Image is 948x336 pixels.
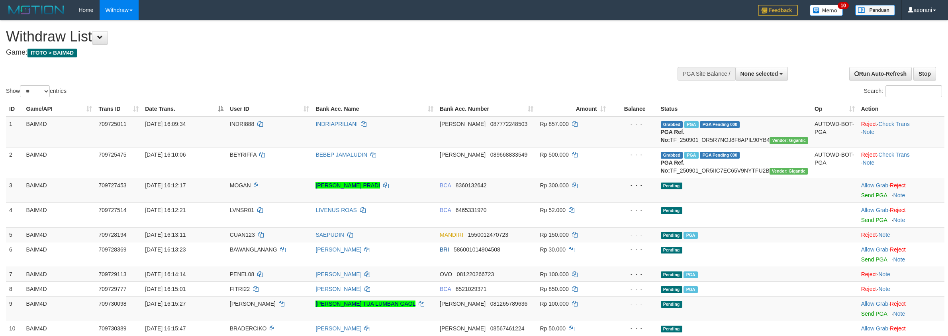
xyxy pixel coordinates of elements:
td: · [858,242,944,267]
span: [PERSON_NAME] [440,325,486,332]
a: Allow Grab [861,301,888,307]
span: None selected [740,71,778,77]
span: Copy 081265789636 to clipboard [490,301,527,307]
th: Op: activate to sort column ascending [811,102,858,116]
span: MOGAN [230,182,251,189]
td: BAIM4D [23,116,96,147]
h1: Withdraw List [6,29,624,45]
span: Marked by aeoyuva [684,271,697,278]
th: Action [858,102,944,116]
a: [PERSON_NAME] [315,271,361,277]
td: 6 [6,242,23,267]
a: [PERSON_NAME] [315,286,361,292]
span: LVNSR01 [230,207,254,213]
th: Bank Acc. Number: activate to sort column ascending [437,102,537,116]
span: Copy 08567461224 to clipboard [490,325,525,332]
th: Amount: activate to sort column ascending [537,102,609,116]
h4: Game: [6,49,624,57]
a: Allow Grab [861,182,888,189]
div: - - - [612,181,654,189]
span: 709729777 [98,286,126,292]
a: [PERSON_NAME] [315,246,361,253]
td: 4 [6,202,23,227]
span: 709730389 [98,325,126,332]
img: Button%20Memo.svg [810,5,843,16]
a: [PERSON_NAME] PRADI [315,182,380,189]
span: BAWANGLANANG [230,246,277,253]
a: Reject [890,182,906,189]
td: AUTOWD-BOT-PGA [811,116,858,147]
span: Marked by aeoyuva [684,232,697,239]
span: Rp 150.000 [540,232,568,238]
span: 709727453 [98,182,126,189]
span: [DATE] 16:12:17 [145,182,186,189]
a: Send PGA [861,310,887,317]
a: Allow Grab [861,325,888,332]
td: · [858,296,944,321]
span: ITOTO > BAIM4D [27,49,77,57]
span: BCA [440,286,451,292]
div: - - - [612,206,654,214]
span: Pending [661,247,682,253]
a: Note [878,271,890,277]
span: Pending [661,326,682,332]
td: BAIM4D [23,227,96,242]
img: panduan.png [855,5,895,16]
td: BAIM4D [23,267,96,281]
th: Balance [609,102,658,116]
span: Copy 8360132642 to clipboard [456,182,487,189]
a: Send PGA [861,217,887,223]
td: 5 [6,227,23,242]
span: Copy 6465331970 to clipboard [456,207,487,213]
span: [PERSON_NAME] [230,301,276,307]
td: · [858,281,944,296]
a: Reject [890,207,906,213]
span: INDRI888 [230,121,254,127]
span: Rp 52.000 [540,207,566,213]
span: Vendor URL: https://order5.1velocity.biz [770,137,808,144]
span: Copy 6521029371 to clipboard [456,286,487,292]
span: 709728369 [98,246,126,253]
td: 7 [6,267,23,281]
span: Copy 081220266723 to clipboard [457,271,494,277]
td: · [858,227,944,242]
a: [PERSON_NAME] [315,325,361,332]
a: Reject [861,271,877,277]
span: [DATE] 16:15:01 [145,286,186,292]
th: Trans ID: activate to sort column ascending [95,102,142,116]
span: Copy 087772248503 to clipboard [490,121,527,127]
span: Rp 857.000 [540,121,568,127]
a: Reject [890,246,906,253]
th: Bank Acc. Name: activate to sort column ascending [312,102,437,116]
td: 2 [6,147,23,178]
span: Grabbed [661,121,683,128]
span: · [861,325,890,332]
span: 709727514 [98,207,126,213]
span: Rp 850.000 [540,286,568,292]
span: · [861,207,890,213]
a: Reject [861,232,877,238]
label: Show entries [6,85,67,97]
div: PGA Site Balance / [678,67,735,81]
span: Marked by aeosmey [684,121,698,128]
span: Rp 50.000 [540,325,566,332]
span: Pending [661,183,682,189]
a: Reject [861,286,877,292]
span: Pending [661,232,682,239]
a: Reject [890,301,906,307]
span: [DATE] 16:12:21 [145,207,186,213]
td: · [858,178,944,202]
span: BEYRIFFA [230,151,257,158]
div: - - - [612,246,654,253]
td: · [858,267,944,281]
th: Game/API: activate to sort column ascending [23,102,96,116]
span: PGA Pending [700,121,740,128]
span: [PERSON_NAME] [440,151,486,158]
span: PENEL08 [230,271,254,277]
a: Check Trans [878,151,910,158]
span: Copy 586001014904508 to clipboard [454,246,500,253]
span: Rp 500.000 [540,151,568,158]
a: Note [878,286,890,292]
span: 709728194 [98,232,126,238]
label: Search: [864,85,942,97]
